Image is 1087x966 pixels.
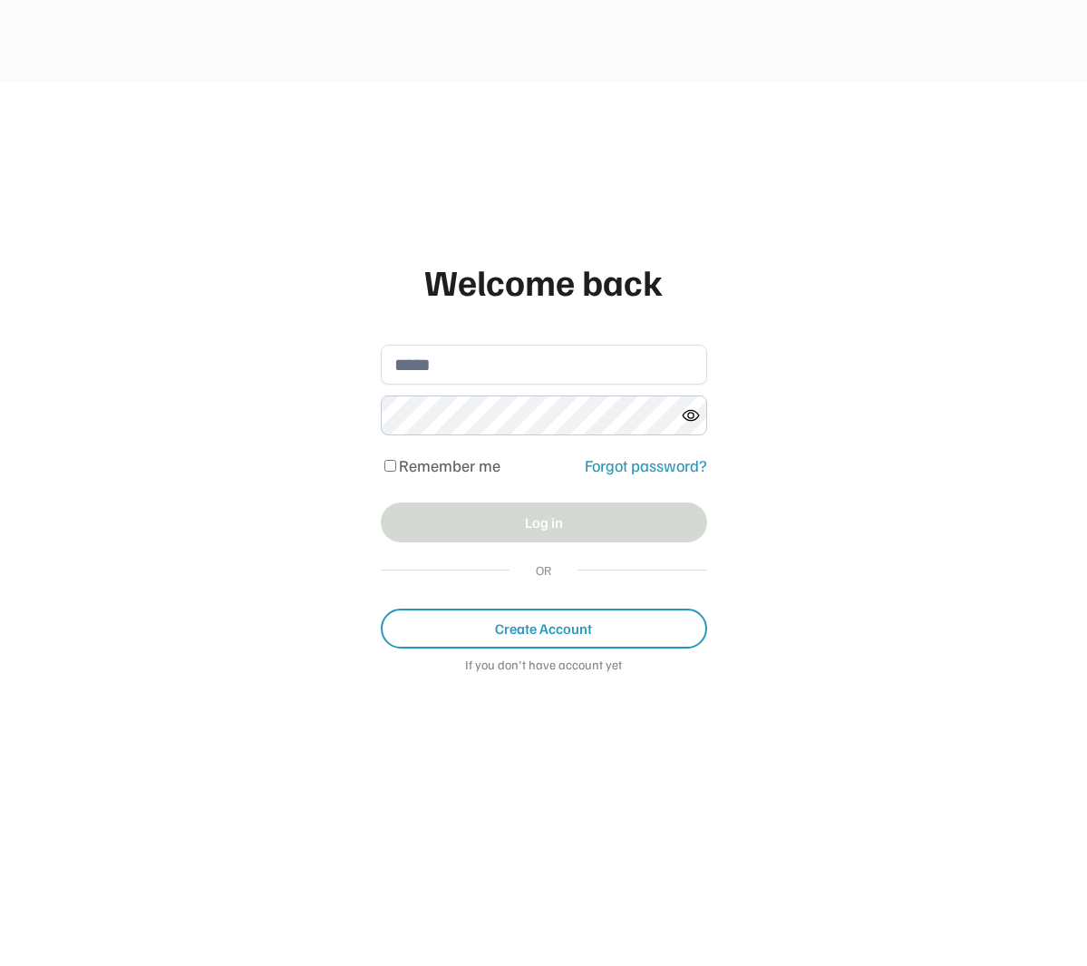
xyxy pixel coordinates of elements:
button: Log in [381,503,707,542]
label: Remember me [399,455,500,475]
img: yH5BAEAAAAALAAAAAABAAEAAAIBRAA7 [455,23,636,57]
div: Forgot password? [585,454,707,478]
div: Welcome back [381,254,707,308]
div: OR [528,561,559,580]
div: If you don't have account yet [381,658,707,676]
button: Create Account [381,609,707,649]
